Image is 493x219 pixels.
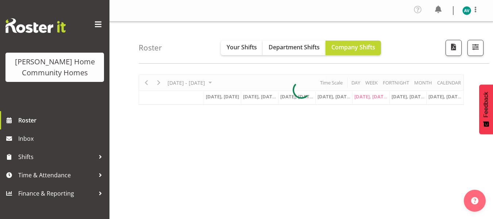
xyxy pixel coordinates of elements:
span: Department Shifts [269,43,320,51]
span: Inbox [18,133,106,144]
span: Finance & Reporting [18,188,95,199]
img: asiasiga-vili8528.jpg [462,6,471,15]
button: Company Shifts [326,41,381,55]
button: Filter Shifts [467,40,484,56]
div: [PERSON_NAME] Home Community Homes [13,56,97,78]
span: Feedback [483,92,489,117]
img: Rosterit website logo [5,18,66,33]
span: Roster [18,115,106,126]
span: Time & Attendance [18,170,95,181]
span: Your Shifts [227,43,257,51]
img: help-xxl-2.png [471,197,478,204]
h4: Roster [139,44,162,52]
span: Company Shifts [331,43,375,51]
button: Department Shifts [263,41,326,55]
button: Your Shifts [221,41,263,55]
button: Download a PDF of the roster according to the set date range. [446,40,462,56]
span: Shifts [18,151,95,162]
button: Feedback - Show survey [479,84,493,134]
